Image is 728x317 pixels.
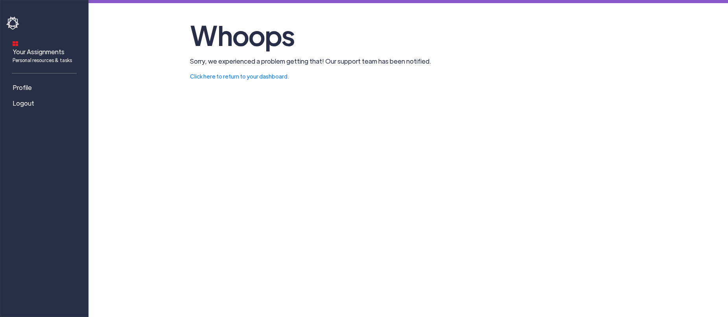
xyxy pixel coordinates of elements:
[6,16,20,30] img: havoc-shield-logo-white.png
[190,16,627,53] h1: Whoops
[6,36,85,67] a: Your AssignmentsPersonal resources & tasks
[190,73,289,80] a: Click here to return to your dashboard.
[13,41,18,46] img: dashboard-icon.svg
[6,80,85,95] a: Profile
[6,95,85,111] a: Logout
[190,57,627,66] p: Sorry, we experienced a problem getting that! Our support team has been notified.
[13,99,34,108] span: Logout
[13,57,72,64] span: Personal resources & tasks
[13,83,32,92] span: Profile
[13,47,72,64] span: Your Assignments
